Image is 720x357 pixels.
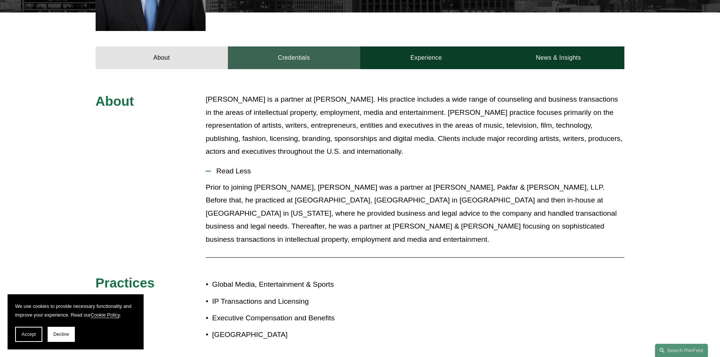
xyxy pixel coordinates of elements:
[22,332,36,337] span: Accept
[228,46,360,69] a: Credentials
[15,302,136,319] p: We use cookies to provide necessary functionality and improve your experience. Read our .
[206,181,624,246] p: Prior to joining [PERSON_NAME], [PERSON_NAME] was a partner at [PERSON_NAME], Pakfar & [PERSON_NA...
[96,275,155,290] span: Practices
[212,295,360,308] p: IP Transactions and Licensing
[206,181,624,252] div: Read Less
[492,46,624,69] a: News & Insights
[206,93,624,158] p: [PERSON_NAME] is a partner at [PERSON_NAME]. His practice includes a wide range of counseling and...
[360,46,492,69] a: Experience
[206,161,624,181] button: Read Less
[212,278,360,291] p: Global Media, Entertainment & Sports
[96,94,134,108] span: About
[91,312,120,318] a: Cookie Policy
[96,46,228,69] a: About
[53,332,69,337] span: Decline
[48,327,75,342] button: Decline
[212,328,360,342] p: [GEOGRAPHIC_DATA]
[211,167,624,175] span: Read Less
[655,344,708,357] a: Search this site
[15,327,42,342] button: Accept
[8,294,144,349] section: Cookie banner
[212,312,360,325] p: Executive Compensation and Benefits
